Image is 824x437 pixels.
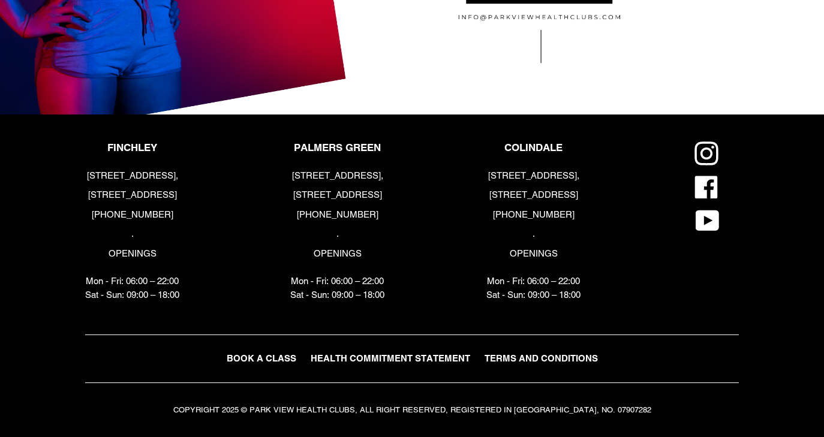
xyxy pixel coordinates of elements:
[479,350,604,367] a: TERMS AND CONDITIONS
[85,227,179,241] p: .
[486,275,581,302] p: Mon - Fri: 06:00 – 22:00 Sat - Sun: 09:00 – 18:00
[227,353,296,363] span: BOOK A CLASS
[85,188,179,202] p: [STREET_ADDRESS]
[290,227,384,241] p: .
[85,169,179,183] p: [STREET_ADDRESS],
[486,169,581,183] p: [STREET_ADDRESS],
[221,350,302,367] a: BOOK A CLASS
[486,141,581,153] p: COLINDALE
[290,208,384,222] p: [PHONE_NUMBER]
[290,141,384,153] p: PALMERS GREEN
[486,227,581,241] p: .
[85,208,179,222] p: [PHONE_NUMBER]
[173,405,651,414] small: COPYRIGHT 2025 © PARK VIEW HEALTH CLUBS, ALL RIGHT RESERVED, REGISTERED IN [GEOGRAPHIC_DATA], NO....
[85,141,179,153] p: FINCHLEY
[290,169,384,183] p: [STREET_ADDRESS],
[305,350,476,367] a: HEALTH COMMITMENT STATEMENT
[311,353,470,363] span: HEALTH COMMITMENT STATEMENT
[486,188,581,202] p: [STREET_ADDRESS]
[485,353,598,363] span: TERMS AND CONDITIONS
[290,188,384,202] p: [STREET_ADDRESS]
[290,247,384,261] p: OPENINGS
[85,275,179,302] p: Mon - Fri: 06:00 – 22:00 Sat - Sun: 09:00 – 18:00
[486,247,581,261] p: OPENINGS
[486,208,581,222] p: [PHONE_NUMBER]
[290,275,384,302] p: Mon - Fri: 06:00 – 22:00 Sat - Sun: 09:00 – 18:00
[85,247,179,261] p: OPENINGS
